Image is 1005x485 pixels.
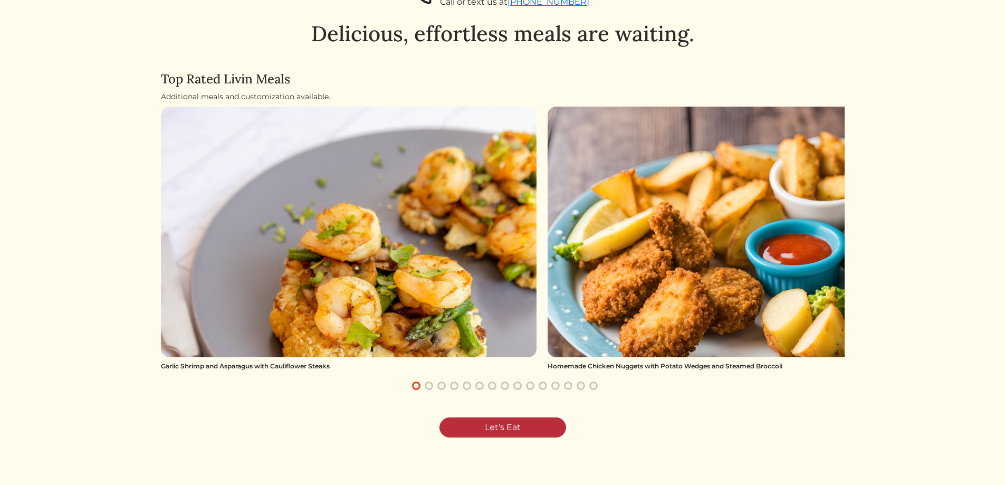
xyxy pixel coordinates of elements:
div: Additional meals and customization available. [161,91,845,102]
img: Homemade Chicken Nuggets with Potato Wedges and Steamed Broccoli [548,107,924,357]
h4: Top Rated Livin Meals [161,72,845,87]
h1: Delicious, effortless meals are waiting. [161,21,845,46]
a: Let's Eat [439,417,566,438]
div: Homemade Chicken Nuggets with Potato Wedges and Steamed Broccoli [548,362,924,371]
div: Garlic Shrimp and Asparagus with Cauliflower Steaks [161,362,537,371]
img: Garlic Shrimp and Asparagus with Cauliflower Steaks [161,107,537,357]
